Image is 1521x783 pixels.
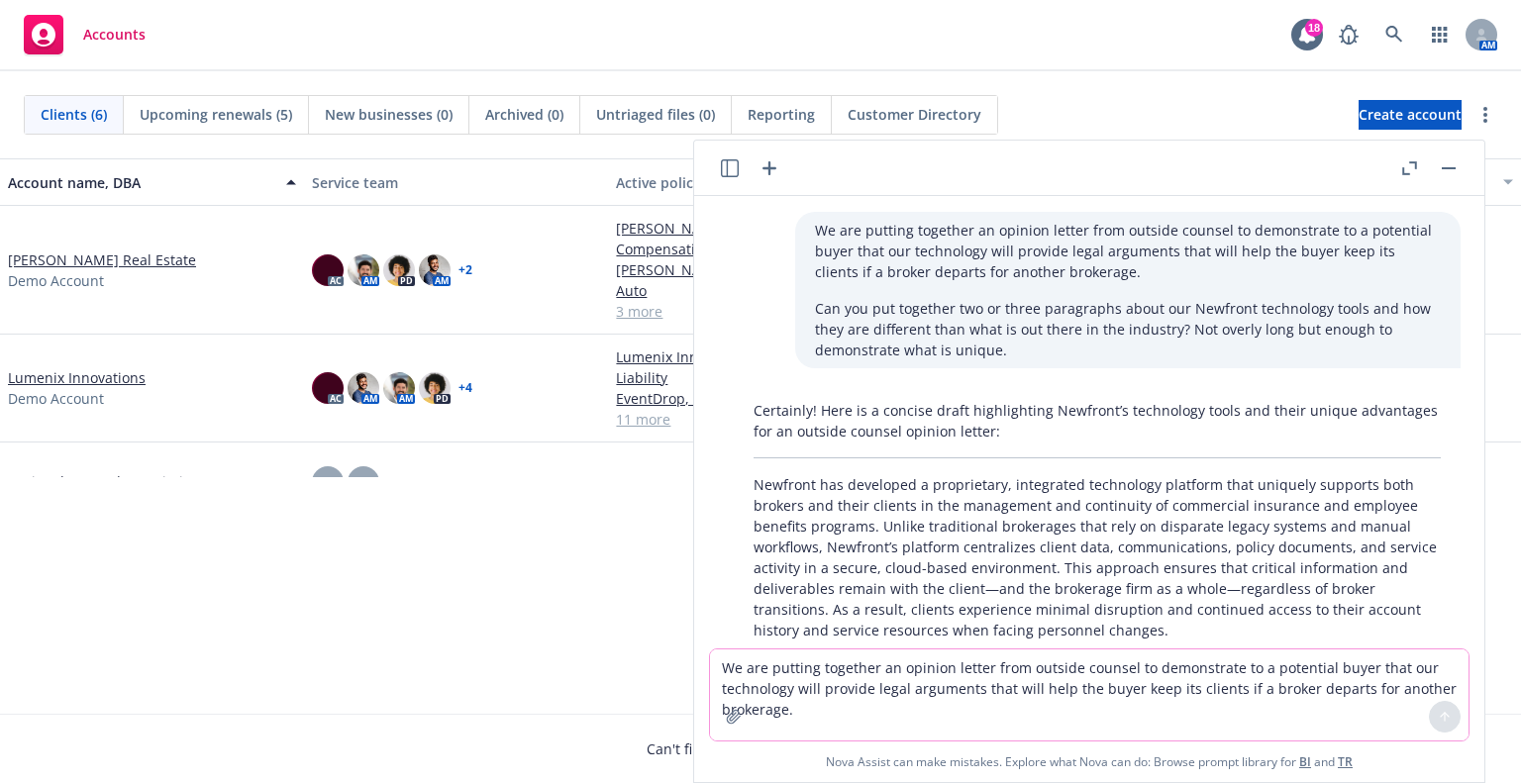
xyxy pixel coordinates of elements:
span: - [616,471,621,492]
div: Active policies [616,172,904,193]
div: Account name, DBA [8,172,274,193]
a: TR [1338,753,1353,770]
button: Service team [304,158,608,206]
span: Upcoming renewals (5) [140,104,292,125]
a: [PERSON_NAME] Real Estate - Workers' Compensation [616,218,904,259]
a: EventDrop, Inc. - Commercial Auto [616,388,904,409]
span: Accounts [83,27,146,43]
a: [PERSON_NAME] Real Estate - Commercial Auto [616,259,904,301]
p: Newfront has developed a proprietary, integrated technology platform that uniquely supports both ... [754,474,1441,640]
a: Report a Bug [1329,15,1369,54]
span: Demo Account [8,270,104,291]
img: photo [419,372,451,404]
span: Customer Directory [848,104,981,125]
p: Certainly! Here is a concise draft highlighting Newfront’s technology tools and their unique adva... [754,400,1441,441]
img: photo [383,254,415,286]
img: photo [383,372,415,404]
a: 3 more [616,301,904,322]
span: Create account [1359,96,1462,134]
a: + 4 [458,382,472,394]
a: more [1473,103,1497,127]
a: Switch app [1420,15,1460,54]
p: Can you put together two or three paragraphs about our Newfront technology tools and how they are... [815,298,1441,360]
div: 18 [1305,19,1323,37]
p: We are putting together an opinion letter from outside counsel to demonstrate to a potential buye... [815,220,1441,282]
img: photo [348,372,379,404]
a: National Hot Rod Association [8,471,200,492]
span: Clients (6) [41,104,107,125]
span: Reporting [748,104,815,125]
span: Nova Assist can make mistakes. Explore what Nova can do: Browse prompt library for and [826,741,1353,782]
img: photo [312,254,344,286]
a: Lumenix Innovations [8,367,146,388]
a: 11 more [616,409,904,430]
img: photo [312,372,344,404]
span: JS [357,471,369,492]
span: New businesses (0) [325,104,453,125]
a: Lumenix Innovations - Management Liability [616,346,904,388]
span: Demo Account [8,388,104,409]
span: Archived (0) [485,104,563,125]
a: + 2 [458,264,472,276]
a: Create account [1359,100,1462,130]
span: Untriaged files (0) [596,104,715,125]
button: Active policies [608,158,912,206]
span: FE [321,471,336,492]
img: photo [348,254,379,286]
img: photo [419,254,451,286]
a: Search [1374,15,1414,54]
a: Accounts [16,7,153,62]
a: [PERSON_NAME] Real Estate [8,249,196,270]
div: Service team [312,172,600,193]
span: Can't find an account? [647,738,874,759]
a: BI [1299,753,1311,770]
